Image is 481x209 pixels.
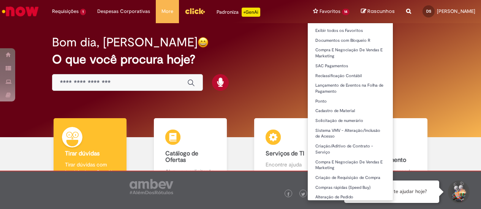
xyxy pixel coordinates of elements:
p: Tirar dúvidas com Lupi Assist e Gen Ai [65,161,116,176]
button: Iniciar Conversa de Suporte [447,180,470,203]
a: Lançamento de Eventos na Folha de Pagamento [308,81,393,95]
a: Sistema VMV - Alteração/Inclusão de Acesso [308,127,393,141]
a: Reclassificação Contábil [308,72,393,80]
span: Despesas Corporativas [97,8,150,15]
img: logo_footer_facebook.png [286,192,290,196]
b: Tirar dúvidas [65,150,100,157]
a: Compra E Negociação De Vendas E Marketing [308,158,393,172]
a: Compras rápidas (Speed Buy) [308,184,393,192]
a: Serviços de TI Encontre ajuda [240,118,341,184]
p: Encontre ajuda [266,161,316,168]
span: [PERSON_NAME] [437,8,475,14]
span: Favoritos [320,8,340,15]
div: Padroniza [217,8,260,17]
span: 14 [342,9,350,15]
b: Catálogo de Ofertas [165,150,198,164]
a: Solicitação de numerário [308,117,393,125]
div: Oi, como posso te ajudar hoje? [344,180,439,203]
img: ServiceNow [1,4,40,19]
a: Ponto [308,97,393,106]
b: Base de Conhecimento [366,150,406,164]
span: More [161,8,173,15]
a: Criação de Requisição de Compra [308,174,393,182]
b: Serviços de TI [266,150,304,157]
a: SAC Pagamentos [308,62,393,70]
span: Rascunhos [367,8,395,15]
a: Criação/Aditivo de Contrato - Serviço [308,142,393,156]
a: Cadastro de Material [308,107,393,115]
a: Catálogo de Ofertas Abra uma solicitação [140,118,240,184]
ul: Favoritos [307,23,393,201]
h2: O que você procura hoje? [52,53,429,66]
a: Compra E Negociação De Vendas E Marketing [308,46,393,60]
img: happy-face.png [198,37,209,48]
span: 1 [80,9,86,15]
a: Tirar dúvidas Tirar dúvidas com Lupi Assist e Gen Ai [40,118,140,184]
a: Documentos com Bloqueio R [308,36,393,45]
a: Alteração de Pedido [308,193,393,201]
span: DS [426,9,431,14]
p: +GenAi [242,8,260,17]
span: Requisições [52,8,79,15]
img: logo_footer_ambev_rotulo_gray.png [130,179,173,194]
h2: Bom dia, [PERSON_NAME] [52,36,198,49]
p: Abra uma solicitação [165,168,216,175]
img: logo_footer_twitter.png [301,192,305,196]
a: Exibir todos os Favoritos [308,27,393,35]
img: click_logo_yellow_360x200.png [185,5,205,17]
a: Rascunhos [361,8,395,15]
